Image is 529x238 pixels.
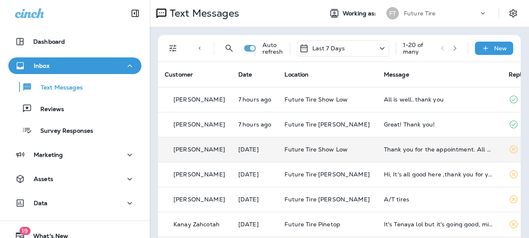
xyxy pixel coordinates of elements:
[8,57,141,74] button: Inbox
[8,195,141,211] button: Data
[165,40,181,57] button: Filters
[173,196,225,203] p: [PERSON_NAME]
[34,176,53,182] p: Assets
[284,171,370,178] span: Future Tire [PERSON_NAME]
[238,146,272,153] p: Aug 19, 2025 02:02 PM
[284,96,348,103] span: Future Tire Show Low
[238,121,272,128] p: Aug 20, 2025 08:21 AM
[8,146,141,163] button: Marketing
[262,42,283,55] p: Auto refresh
[173,96,225,103] p: [PERSON_NAME]
[34,200,48,206] p: Data
[124,5,147,22] button: Collapse Sidebar
[284,71,309,78] span: Location
[284,146,348,153] span: Future Tire Show Low
[19,227,30,235] span: 19
[384,171,495,178] div: Hi, It's all good here ,thank you for your service!
[8,171,141,187] button: Assets
[8,100,141,117] button: Reviews
[238,171,272,178] p: Aug 19, 2025 09:00 AM
[221,40,237,57] button: Search Messages
[384,146,495,153] div: Thank you for the appointment. All went well.
[173,121,225,128] p: [PERSON_NAME]
[165,71,193,78] span: Customer
[173,146,225,153] p: [PERSON_NAME]
[284,121,370,128] span: Future Tire [PERSON_NAME]
[8,78,141,96] button: Text Messages
[506,6,521,21] button: Settings
[494,45,507,52] p: New
[32,106,64,114] p: Reviews
[32,84,83,92] p: Text Messages
[238,221,272,228] p: Aug 19, 2025 08:26 AM
[384,96,495,103] div: All is well..thank you
[404,10,436,17] p: Future Tire
[403,42,434,55] div: 1 - 20 of many
[238,71,252,78] span: Date
[173,221,220,228] p: Kanay Zahcotah
[384,71,409,78] span: Message
[343,10,378,17] span: Working as:
[386,7,399,20] div: FT
[32,127,93,135] p: Survey Responses
[34,151,63,158] p: Marketing
[384,221,495,228] div: It's Tenaya lol but it's going good, might need to schedule an oil change soon though
[384,196,495,203] div: A/T tires
[312,45,345,52] p: Last 7 Days
[238,196,272,203] p: Aug 19, 2025 08:32 AM
[384,121,495,128] div: Great! Thank you!
[34,62,49,69] p: Inbox
[33,38,65,45] p: Dashboard
[8,121,141,139] button: Survey Responses
[284,196,370,203] span: Future Tire [PERSON_NAME]
[238,96,272,103] p: Aug 20, 2025 08:22 AM
[8,33,141,50] button: Dashboard
[166,7,239,20] p: Text Messages
[284,221,340,228] span: Future Tire Pinetop
[173,171,225,178] p: [PERSON_NAME]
